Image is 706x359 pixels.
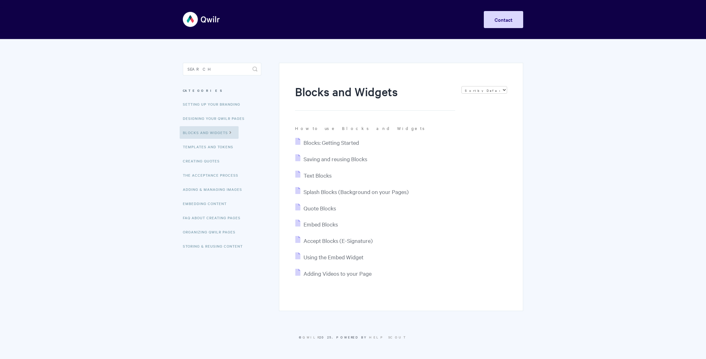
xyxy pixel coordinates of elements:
[183,140,238,153] a: Templates and Tokens
[295,125,507,131] p: How to use Blocks and Widgets
[183,8,220,31] img: Qwilr Help Center
[183,240,247,252] a: Storing & Reusing Content
[304,172,332,179] span: Text Blocks
[183,211,245,224] a: FAQ About Creating Pages
[484,11,523,28] a: Contact
[304,253,363,261] span: Using the Embed Widget
[183,226,240,238] a: Organizing Qwilr Pages
[295,204,336,212] a: Quote Blocks
[461,86,507,94] select: Page reloads on selection
[295,84,455,111] h1: Blocks and Widgets
[303,335,319,339] a: Qwilr
[304,204,336,212] span: Quote Blocks
[304,270,372,277] span: Adding Videos to your Page
[183,85,261,96] h3: Categories
[336,335,407,339] span: Powered by
[295,139,359,146] a: Blocks: Getting Started
[183,197,231,210] a: Embedding Content
[295,221,338,228] a: Embed Blocks
[304,155,367,162] span: Saving and reusing Blocks
[183,169,243,181] a: The Acceptance Process
[295,172,332,179] a: Text Blocks
[295,237,373,244] a: Accept Blocks (E-Signature)
[369,335,407,339] a: Help Scout
[295,188,409,195] a: Splash Blocks (Background on your Pages)
[304,221,338,228] span: Embed Blocks
[183,112,249,125] a: Designing Your Qwilr Pages
[295,253,363,261] a: Using the Embed Widget
[295,270,372,277] a: Adding Videos to your Page
[183,155,224,167] a: Creating Quotes
[304,237,373,244] span: Accept Blocks (E-Signature)
[304,188,409,195] span: Splash Blocks (Background on your Pages)
[304,139,359,146] span: Blocks: Getting Started
[183,183,247,196] a: Adding & Managing Images
[183,63,261,75] input: Search
[183,98,245,110] a: Setting up your Branding
[183,334,523,340] p: © 2025.
[295,155,367,162] a: Saving and reusing Blocks
[180,126,239,139] a: Blocks and Widgets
